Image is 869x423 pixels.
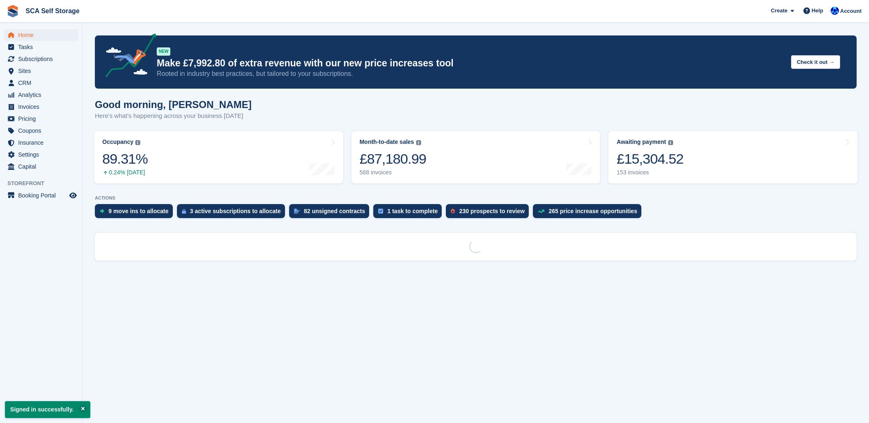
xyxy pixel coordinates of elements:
div: 1 task to complete [387,208,438,214]
div: 3 active subscriptions to allocate [190,208,281,214]
span: Sites [18,65,68,77]
span: Create [771,7,787,15]
a: menu [4,77,78,89]
span: CRM [18,77,68,89]
a: menu [4,137,78,148]
p: Rooted in industry best practices, but tailored to your subscriptions. [157,69,784,78]
div: 153 invoices [617,169,683,176]
div: £15,304.52 [617,150,683,167]
a: menu [4,29,78,41]
span: Tasks [18,41,68,53]
button: Check it out → [791,55,840,69]
div: £87,180.99 [360,150,426,167]
span: Insurance [18,137,68,148]
span: Coupons [18,125,68,136]
div: Month-to-date sales [360,139,414,146]
span: Booking Portal [18,190,68,201]
img: price_increase_opportunities-93ffe204e8149a01c8c9dc8f82e8f89637d9d84a8eef4429ea346261dce0b2c0.svg [538,209,544,213]
img: task-75834270c22a3079a89374b754ae025e5fb1db73e45f91037f5363f120a921f8.svg [378,209,383,214]
p: Signed in successfully. [5,401,90,418]
div: 9 move ins to allocate [108,208,169,214]
span: Invoices [18,101,68,113]
span: Subscriptions [18,53,68,65]
div: Awaiting payment [617,139,666,146]
a: menu [4,53,78,65]
img: prospect-51fa495bee0391a8d652442698ab0144808aea92771e9ea1ae160a38d050c398.svg [451,209,455,214]
div: Occupancy [102,139,133,146]
a: Month-to-date sales £87,180.99 568 invoices [351,131,601,183]
div: 265 price increase opportunities [549,208,637,214]
div: 230 prospects to review [459,208,525,214]
a: 1 task to complete [373,204,446,222]
a: menu [4,190,78,201]
img: contract_signature_icon-13c848040528278c33f63329250d36e43548de30e8caae1d1a13099fd9432cc5.svg [294,209,300,214]
p: Make £7,992.80 of extra revenue with our new price increases tool [157,57,784,69]
a: 265 price increase opportunities [533,204,645,222]
a: menu [4,65,78,77]
a: Awaiting payment £15,304.52 153 invoices [608,131,857,183]
div: 82 unsigned contracts [304,208,365,214]
span: Home [18,29,68,41]
span: Pricing [18,113,68,125]
a: Occupancy 89.31% 0.24% [DATE] [94,131,343,183]
img: move_ins_to_allocate_icon-fdf77a2bb77ea45bf5b3d319d69a93e2d87916cf1d5bf7949dd705db3b84f3ca.svg [100,209,104,214]
a: 3 active subscriptions to allocate [177,204,289,222]
div: NEW [157,47,170,56]
img: price-adjustments-announcement-icon-8257ccfd72463d97f412b2fc003d46551f7dbcb40ab6d574587a9cd5c0d94... [99,33,156,80]
a: menu [4,89,78,101]
div: 0.24% [DATE] [102,169,148,176]
span: Capital [18,161,68,172]
div: 89.31% [102,150,148,167]
img: stora-icon-8386f47178a22dfd0bd8f6a31ec36ba5ce8667c1dd55bd0f319d3a0aa187defe.svg [7,5,19,17]
a: SCA Self Storage [22,4,83,18]
p: Here's what's happening across your business [DATE] [95,111,252,121]
a: 82 unsigned contracts [289,204,374,222]
a: menu [4,101,78,113]
span: Account [840,7,862,15]
img: icon-info-grey-7440780725fd019a000dd9b08b2336e03edf1995a4989e88bcd33f0948082b44.svg [668,140,673,145]
p: ACTIONS [95,195,857,201]
a: menu [4,113,78,125]
a: menu [4,41,78,53]
img: icon-info-grey-7440780725fd019a000dd9b08b2336e03edf1995a4989e88bcd33f0948082b44.svg [135,140,140,145]
a: menu [4,149,78,160]
span: Storefront [7,179,82,188]
a: menu [4,161,78,172]
h1: Good morning, [PERSON_NAME] [95,99,252,110]
img: active_subscription_to_allocate_icon-d502201f5373d7db506a760aba3b589e785aa758c864c3986d89f69b8ff3... [182,209,186,214]
div: 568 invoices [360,169,426,176]
span: Help [812,7,823,15]
a: 9 move ins to allocate [95,204,177,222]
a: Preview store [68,190,78,200]
span: Settings [18,149,68,160]
img: Kelly Neesham [831,7,839,15]
a: menu [4,125,78,136]
span: Analytics [18,89,68,101]
a: 230 prospects to review [446,204,533,222]
img: icon-info-grey-7440780725fd019a000dd9b08b2336e03edf1995a4989e88bcd33f0948082b44.svg [416,140,421,145]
